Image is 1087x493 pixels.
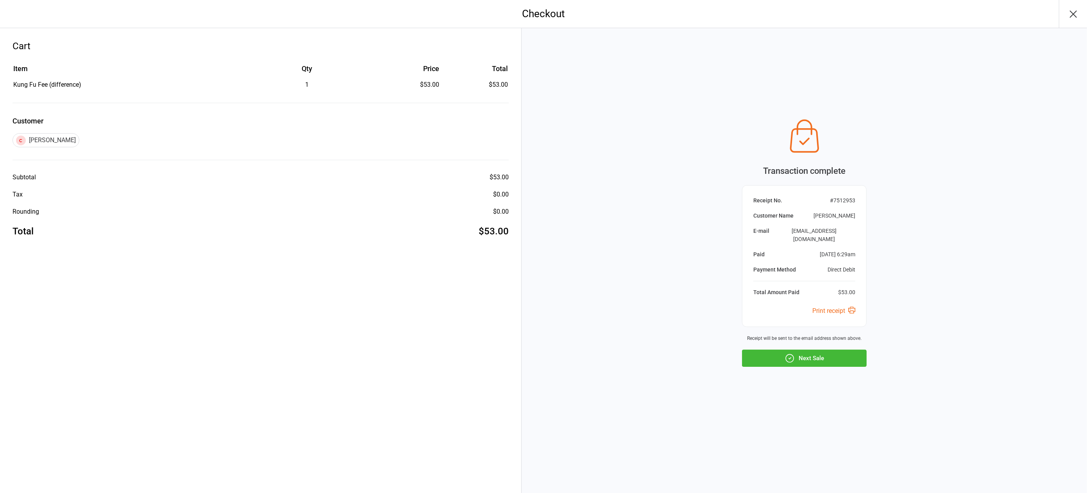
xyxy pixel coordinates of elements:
[813,212,855,220] div: [PERSON_NAME]
[812,307,855,314] a: Print receipt
[753,212,794,220] div: Customer Name
[772,227,855,243] div: [EMAIL_ADDRESS][DOMAIN_NAME]
[368,63,439,74] div: Price
[13,81,81,88] span: Kung Fu Fee (difference)
[820,250,855,259] div: [DATE] 6:29am
[368,80,439,89] div: $53.00
[13,39,509,53] div: Cart
[493,190,509,199] div: $0.00
[493,207,509,216] div: $0.00
[753,266,796,274] div: Payment Method
[753,227,769,243] div: E-mail
[247,80,367,89] div: 1
[742,350,867,367] button: Next Sale
[830,196,855,205] div: # 7512953
[13,207,39,216] div: Rounding
[479,224,509,238] div: $53.00
[13,224,34,238] div: Total
[742,335,867,342] div: Receipt will be sent to the email address shown above.
[13,63,246,79] th: Item
[753,250,765,259] div: Paid
[742,164,867,177] div: Transaction complete
[443,63,508,79] th: Total
[13,190,23,199] div: Tax
[753,288,799,297] div: Total Amount Paid
[13,116,509,126] label: Customer
[443,80,508,89] td: $53.00
[247,63,367,79] th: Qty
[13,173,36,182] div: Subtotal
[828,266,855,274] div: Direct Debit
[753,196,782,205] div: Receipt No.
[838,288,855,297] div: $53.00
[490,173,509,182] div: $53.00
[13,133,79,147] div: [PERSON_NAME]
